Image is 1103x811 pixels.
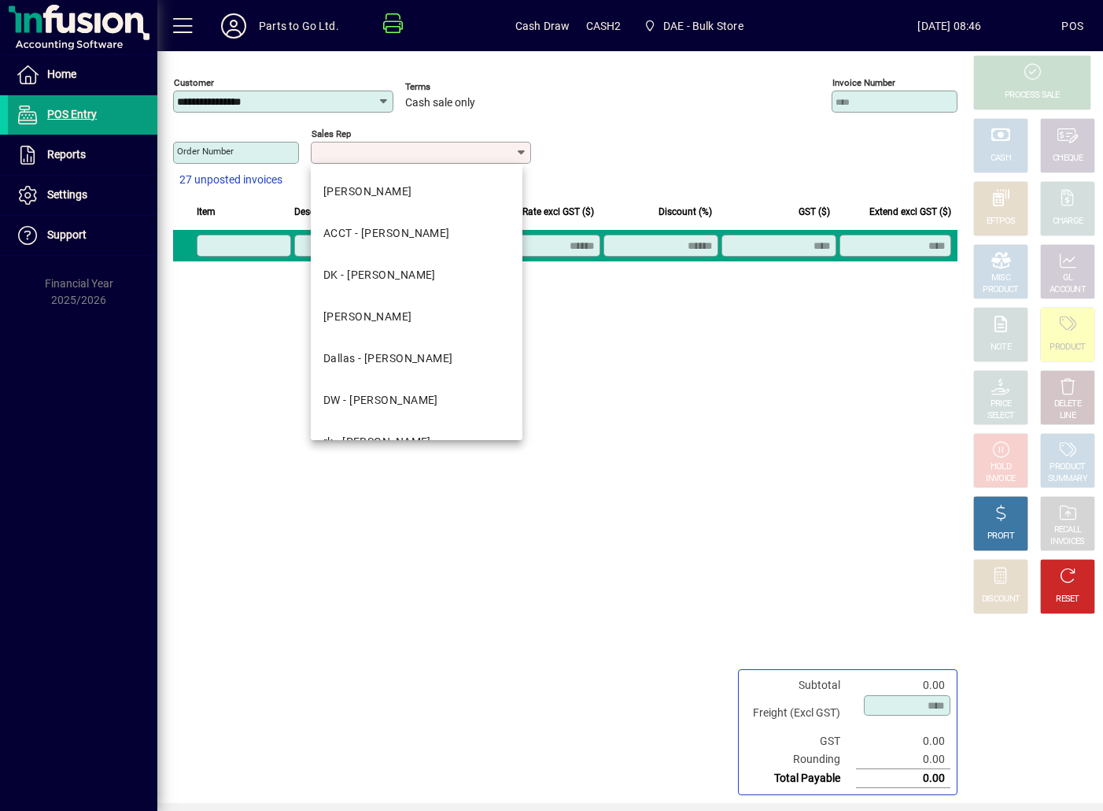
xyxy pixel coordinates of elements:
mat-label: Invoice number [832,77,895,88]
td: Total Payable [745,769,856,788]
a: Home [8,55,157,94]
span: Terms [405,82,500,92]
div: INVOICE [986,473,1015,485]
td: 0.00 [856,750,950,769]
div: MISC [991,272,1010,284]
td: GST [745,732,856,750]
div: [PERSON_NAME] [323,309,412,325]
td: 0.00 [856,732,950,750]
div: CASH [990,153,1011,165]
span: Home [47,68,76,80]
div: LINE [1060,410,1075,422]
div: PROFIT [987,531,1014,543]
div: CHARGE [1053,216,1083,228]
div: NOTE [990,342,1011,354]
div: rk - [PERSON_NAME] [323,434,431,450]
span: GST ($) [799,203,830,220]
a: Reports [8,135,157,175]
div: DK - [PERSON_NAME] [323,267,436,283]
td: 0.00 [856,769,950,788]
div: PRODUCT [1050,461,1085,473]
mat-label: Order number [177,146,234,157]
div: DELETE [1054,398,1081,410]
span: Rate excl GST ($) [522,203,594,220]
div: Dallas - [PERSON_NAME] [323,350,453,367]
span: DAE - Bulk Store [636,12,749,40]
mat-option: LD - Laurie Dawes [311,296,522,338]
div: EFTPOS [987,216,1016,228]
div: POS [1061,13,1083,39]
span: [DATE] 08:46 [838,13,1062,39]
div: ACCT - [PERSON_NAME] [323,225,450,242]
div: DISCOUNT [982,594,1020,605]
mat-label: Sales rep [312,128,351,139]
div: PRODUCT [1050,342,1085,354]
div: DW - [PERSON_NAME] [323,392,438,409]
td: Freight (Excl GST) [745,694,856,732]
div: ACCOUNT [1050,284,1086,296]
div: [PERSON_NAME] [323,183,412,200]
td: Rounding [745,750,856,769]
button: Profile [208,12,259,40]
span: 27 unposted invoices [179,172,282,188]
span: Cash Draw [515,13,570,39]
mat-option: Dallas - Dallas Iosefo [311,338,522,380]
span: Reports [47,148,86,161]
mat-option: DW - Dave Wheatley [311,380,522,421]
span: Discount (%) [658,203,712,220]
span: Description [294,203,342,220]
td: 0.00 [856,676,950,694]
span: POS Entry [47,108,97,120]
mat-option: ACCT - David Wynne [311,213,522,254]
div: SELECT [987,410,1015,422]
button: 27 unposted invoices [173,166,289,194]
mat-option: DAVE - Dave Keogan [311,171,522,213]
mat-label: Customer [174,77,214,88]
div: RESET [1056,594,1079,605]
div: INVOICES [1050,536,1084,548]
span: DAE - Bulk Store [663,13,743,39]
div: PRODUCT [983,284,1018,296]
div: Parts to Go Ltd. [259,13,339,39]
a: Settings [8,176,157,215]
div: PROCESS SALE [1005,90,1060,102]
div: RECALL [1054,524,1082,536]
div: HOLD [990,461,1011,473]
span: Cash sale only [405,97,475,109]
mat-option: DK - Dharmendra Kumar [311,254,522,296]
mat-option: rk - Rajat Kapoor [311,421,522,463]
div: SUMMARY [1048,473,1087,485]
div: CHEQUE [1053,153,1083,165]
span: Item [197,203,216,220]
span: Support [47,228,87,241]
div: PRICE [990,398,1012,410]
div: GL [1063,272,1073,284]
span: Settings [47,188,87,201]
span: Extend excl GST ($) [869,203,951,220]
span: CASH2 [586,13,622,39]
td: Subtotal [745,676,856,694]
a: Support [8,216,157,255]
